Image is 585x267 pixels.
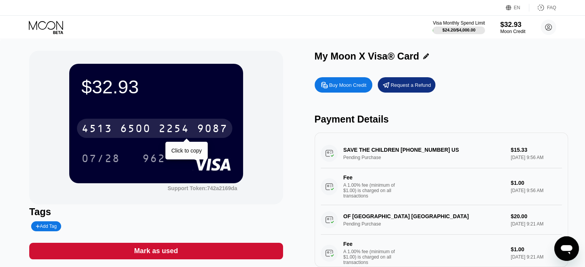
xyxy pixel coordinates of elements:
[511,246,562,252] div: $1.00
[158,123,189,136] div: 2254
[511,180,562,186] div: $1.00
[315,77,372,93] div: Buy Moon Credit
[500,21,525,34] div: $32.93Moon Credit
[500,21,525,29] div: $32.93
[142,153,165,166] div: 962
[500,29,525,34] div: Moon Credit
[343,174,397,181] div: Fee
[514,5,520,10] div: EN
[315,51,419,62] div: My Moon X Visa® Card
[171,148,202,154] div: Click to copy
[315,114,568,125] div: Payment Details
[321,168,562,205] div: FeeA 1.00% fee (minimum of $1.00) is charged on all transactions$1.00[DATE] 9:56 AM
[511,188,562,193] div: [DATE] 9:56 AM
[76,149,126,168] div: 07/28
[31,221,61,231] div: Add Tag
[547,5,556,10] div: FAQ
[433,20,485,34] div: Visa Monthly Spend Limit$24.20/$4,000.00
[137,149,171,168] div: 962
[82,153,120,166] div: 07/28
[77,119,232,138] div: 4513650022549087
[29,206,283,217] div: Tags
[82,76,231,98] div: $32.93
[168,185,237,191] div: Support Token:742a2169da
[329,82,367,88] div: Buy Moon Credit
[134,247,178,255] div: Mark as used
[378,77,435,93] div: Request a Refund
[343,182,401,199] div: A 1.00% fee (minimum of $1.00) is charged on all transactions
[343,249,401,265] div: A 1.00% fee (minimum of $1.00) is charged on all transactions
[168,185,237,191] div: Support Token: 742a2169da
[433,20,485,26] div: Visa Monthly Spend Limit
[82,123,112,136] div: 4513
[391,82,431,88] div: Request a Refund
[529,4,556,12] div: FAQ
[343,241,397,247] div: Fee
[511,254,562,260] div: [DATE] 9:21 AM
[442,28,475,32] div: $24.20 / $4,000.00
[120,123,151,136] div: 6500
[554,236,579,261] iframe: Bouton de lancement de la fenêtre de messagerie
[29,243,283,259] div: Mark as used
[506,4,529,12] div: EN
[36,224,57,229] div: Add Tag
[197,123,228,136] div: 9087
